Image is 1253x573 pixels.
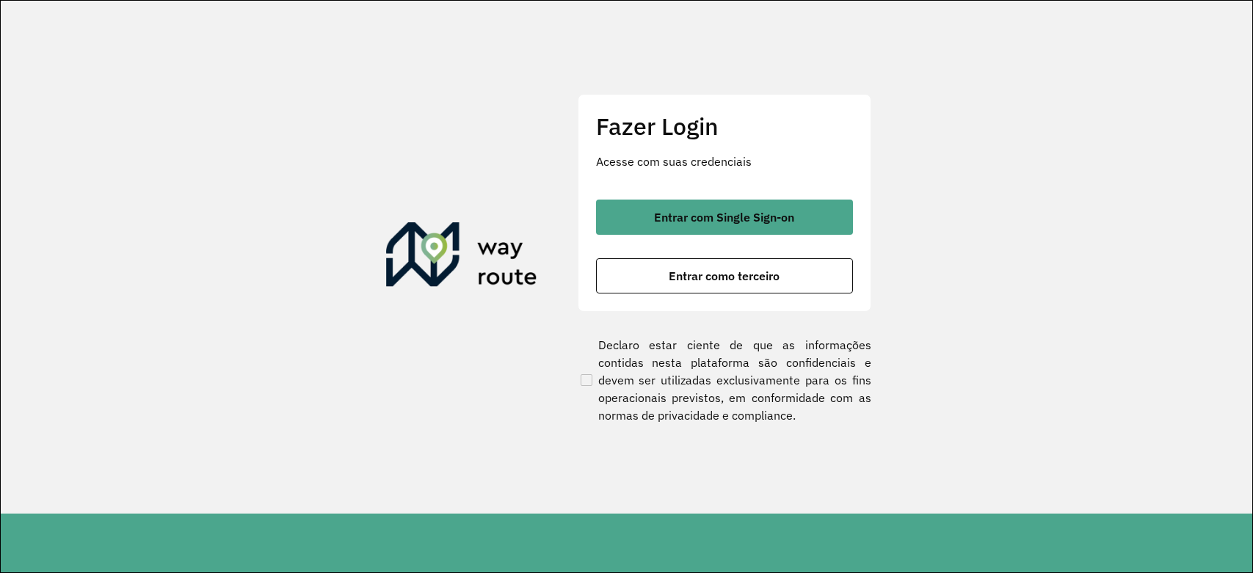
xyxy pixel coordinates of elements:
[596,112,853,140] h2: Fazer Login
[654,211,794,223] span: Entrar com Single Sign-on
[578,336,871,424] label: Declaro estar ciente de que as informações contidas nesta plataforma são confidenciais e devem se...
[596,258,853,293] button: button
[596,153,853,170] p: Acesse com suas credenciais
[596,200,853,235] button: button
[386,222,537,293] img: Roteirizador AmbevTech
[669,270,780,282] span: Entrar como terceiro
